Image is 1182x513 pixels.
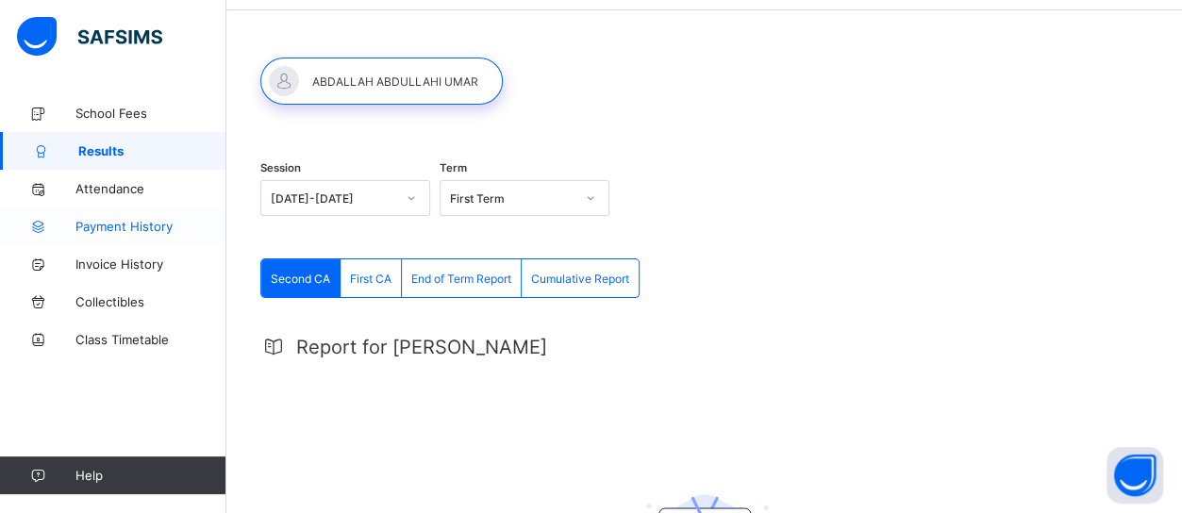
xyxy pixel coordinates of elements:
[1107,447,1163,504] button: Open asap
[75,181,226,196] span: Attendance
[260,161,301,174] span: Session
[78,143,226,158] span: Results
[271,272,330,286] span: Second CA
[75,219,226,234] span: Payment History
[531,272,629,286] span: Cumulative Report
[450,191,574,206] div: First Term
[350,272,391,286] span: First CA
[75,332,226,347] span: Class Timetable
[411,272,511,286] span: End of Term Report
[75,256,226,272] span: Invoice History
[271,191,395,206] div: [DATE]-[DATE]
[75,106,226,121] span: School Fees
[75,294,226,309] span: Collectibles
[75,468,225,483] span: Help
[17,17,162,57] img: safsims
[296,336,547,358] span: Report for [PERSON_NAME]
[440,161,467,174] span: Term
